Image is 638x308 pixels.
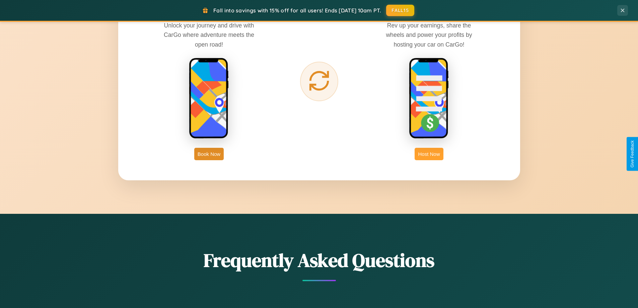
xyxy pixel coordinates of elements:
h2: Frequently Asked Questions [118,247,520,273]
div: Give Feedback [630,140,635,168]
button: FALL15 [386,5,414,16]
img: host phone [409,58,449,139]
button: Host Now [415,148,443,160]
img: rent phone [189,58,229,139]
button: Book Now [194,148,224,160]
p: Unlock your journey and drive with CarGo where adventure meets the open road! [159,21,259,49]
p: Rev up your earnings, share the wheels and power your profits by hosting your car on CarGo! [379,21,479,49]
span: Fall into savings with 15% off for all users! Ends [DATE] 10am PT. [213,7,381,14]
